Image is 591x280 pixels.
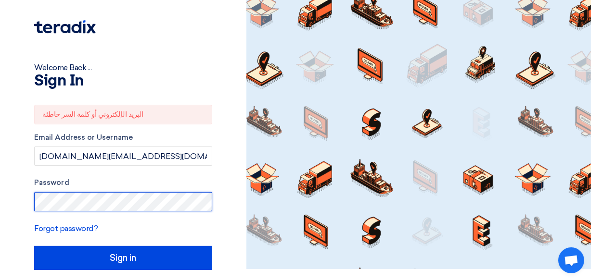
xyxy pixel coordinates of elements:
[34,146,212,166] input: Enter your business email or username
[34,73,212,89] h1: Sign In
[34,20,96,34] img: Teradix logo
[34,132,212,143] label: Email Address or Username
[34,177,212,188] label: Password
[34,62,212,73] div: Welcome Back ...
[34,105,212,124] div: البريد الإلكتروني أو كلمة السر خاطئة
[34,224,98,233] a: Forgot password?
[34,246,212,270] input: Sign in
[558,247,584,273] div: Open chat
